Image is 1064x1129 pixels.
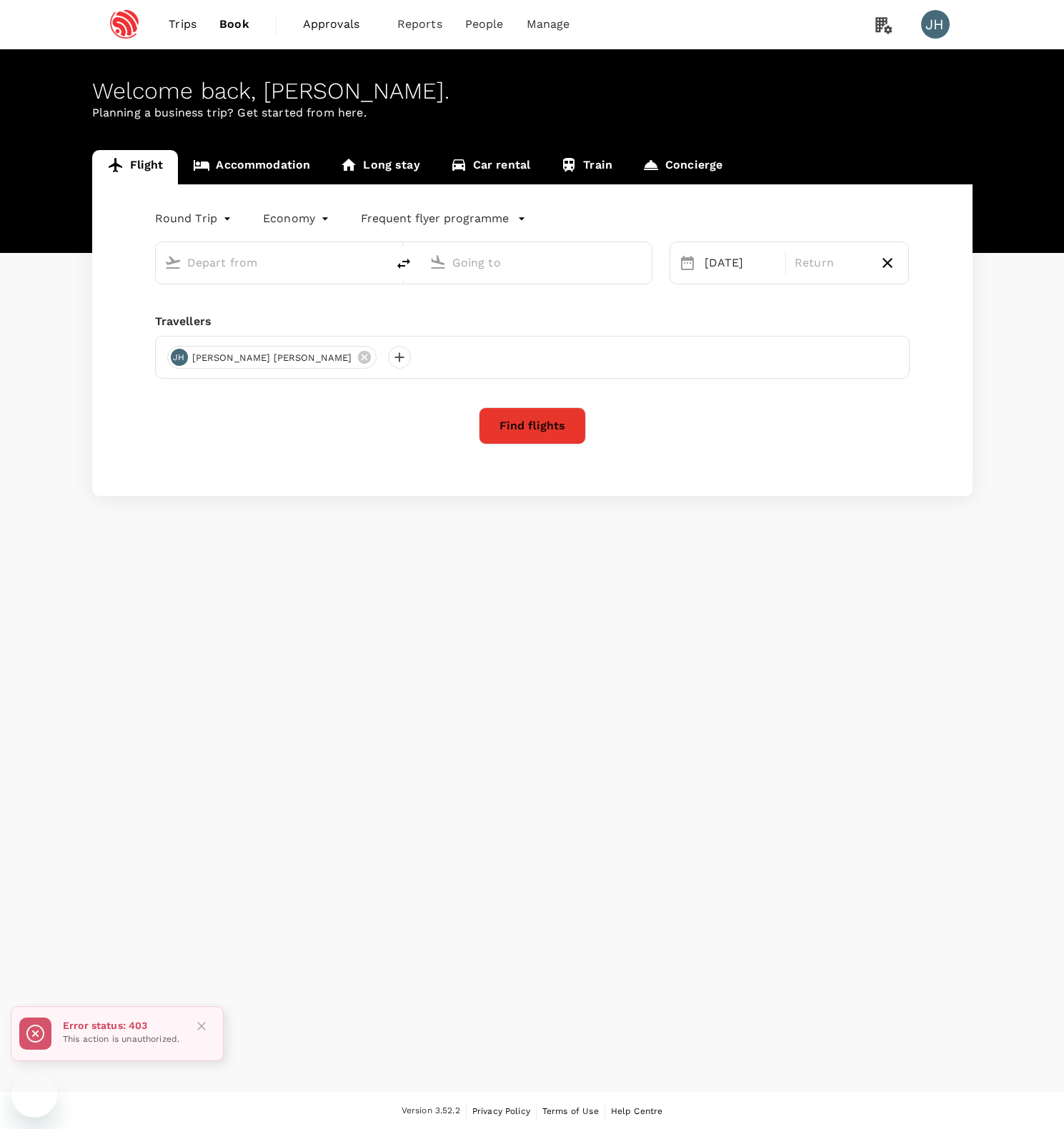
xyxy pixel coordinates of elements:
[642,261,645,264] button: Open
[92,78,973,104] div: Welcome back , [PERSON_NAME] .
[542,1106,599,1116] span: Terms of Use
[169,16,197,33] span: Trips
[472,1103,530,1119] a: Privacy Policy
[435,150,546,184] a: Car rental
[387,247,421,281] button: delete
[472,1106,530,1116] span: Privacy Policy
[167,346,377,369] div: JH[PERSON_NAME] [PERSON_NAME]
[397,16,442,33] span: Reports
[699,249,782,277] div: [DATE]
[377,261,379,264] button: Open
[465,16,504,33] span: People
[187,252,357,274] input: Depart from
[219,16,249,33] span: Book
[611,1106,663,1116] span: Help Centre
[479,407,586,444] button: Find flights
[92,104,973,121] p: Planning a business trip? Get started from here.
[63,1033,179,1047] p: This action is unauthorized.
[452,252,622,274] input: Going to
[361,210,509,227] p: Frequent flyer programme
[545,150,627,184] a: Train
[171,349,188,366] div: JH
[361,210,526,227] button: Frequent flyer programme
[92,150,179,184] a: Flight
[627,150,737,184] a: Concierge
[178,150,325,184] a: Accommodation
[303,16,374,33] span: Approvals
[155,313,910,330] div: Travellers
[402,1104,460,1118] span: Version 3.52.2
[263,207,332,230] div: Economy
[155,207,235,230] div: Round Trip
[11,1072,57,1118] iframe: Button to launch messaging window
[92,9,158,40] img: Espressif Systems Singapore Pte Ltd
[63,1018,179,1033] p: Error status: 403
[795,254,867,272] p: Return
[325,150,434,184] a: Long stay
[611,1103,663,1119] a: Help Centre
[527,16,570,33] span: Manage
[542,1103,599,1119] a: Terms of Use
[184,351,361,365] span: [PERSON_NAME] [PERSON_NAME]
[191,1015,212,1037] button: Close
[921,10,950,39] div: JH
